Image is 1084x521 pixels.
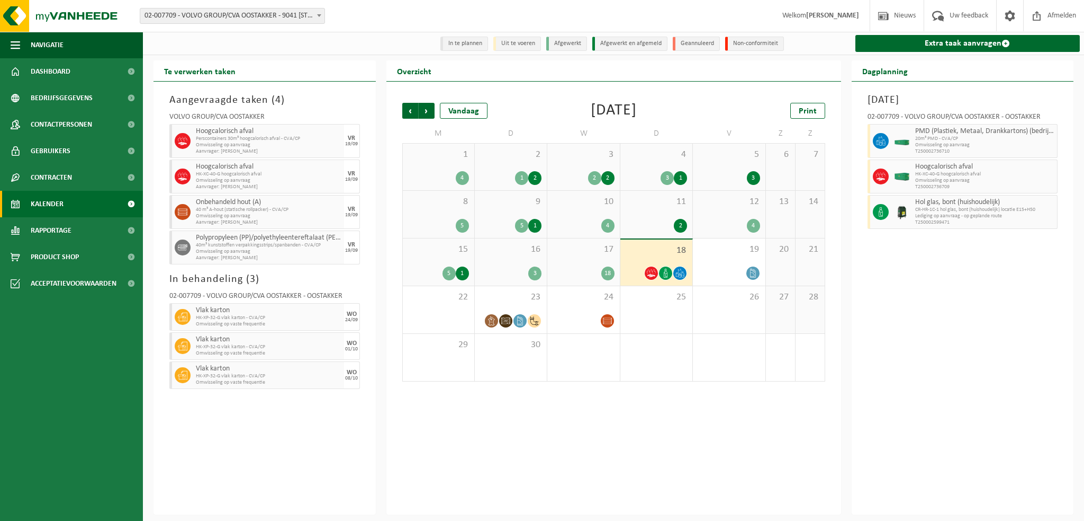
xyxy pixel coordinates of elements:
span: Omwisseling op aanvraag [196,142,341,148]
span: 26 [698,292,760,303]
div: 4 [747,219,760,233]
img: HK-XC-20-GN-00 [894,137,910,145]
span: Hoogcalorisch afval [196,127,341,136]
span: PMD (Plastiek, Metaal, Drankkartons) (bedrijven) [915,127,1055,136]
div: 2 [588,171,601,185]
span: 11 [626,196,687,208]
span: HK-XP-32-G vlak karton - CVA/CP [196,373,341,379]
span: Product Shop [31,244,79,270]
span: 40m³ kunststoffen verpakkingsstrips/spanbanden - CVA/CP [196,242,341,249]
div: 24/09 [345,317,358,323]
div: VOLVO GROUP/CVA OOSTAKKER [169,113,360,124]
span: 40 m³ A-hout (statische rollpacker) - CVA/CP [196,207,341,213]
span: HK-XP-32-G vlak karton - CVA/CP [196,315,341,321]
span: Kalender [31,191,64,217]
li: Uit te voeren [493,37,541,51]
span: T250002736710 [915,148,1055,155]
span: 5 [698,149,760,161]
span: Omwisseling op aanvraag [196,213,341,219]
span: HK-XC-40-G hoogcalorisch afval [196,171,341,178]
span: Omwisseling op aanvraag [196,178,341,184]
span: Hol glas, bont (huishoudelijk) [915,198,1055,207]
div: [DATE] [591,103,637,119]
div: 19/09 [345,248,358,253]
div: WO [347,369,357,376]
span: Omwisseling op aanvraag [915,178,1055,184]
div: 19/09 [345,213,358,218]
span: 17 [553,244,614,255]
div: 02-007709 - VOLVO GROUP/CVA OOSTAKKER - OOSTAKKER [868,113,1058,124]
span: Bedrijfsgegevens [31,85,93,111]
span: 13 [771,196,790,208]
span: Contactpersonen [31,111,92,138]
div: 5 [456,219,469,233]
img: HK-XC-40-GN-00 [894,173,910,181]
span: 23 [480,292,541,303]
li: Non-conformiteit [725,37,784,51]
span: 6 [771,149,790,161]
div: VR [348,171,355,177]
div: 19/09 [345,142,358,147]
span: CR-HR-1C-1 hol glas, bont (huishoudelijk) locatie E15+H50 [915,207,1055,213]
img: CR-HR-1C-1000-PES-01 [894,204,910,220]
h3: [DATE] [868,92,1058,108]
td: D [475,124,547,143]
span: Dashboard [31,58,70,85]
span: Volgende [419,103,435,119]
span: Vlak karton [196,365,341,373]
strong: [PERSON_NAME] [806,12,859,20]
h3: Aangevraagde taken ( ) [169,92,360,108]
span: 19 [698,244,760,255]
span: Aanvrager: [PERSON_NAME] [196,148,341,155]
span: 30 [480,339,541,351]
span: 28 [801,292,819,303]
span: 3 [250,274,256,285]
div: 01/10 [345,347,358,352]
div: 5 [515,219,528,233]
div: 4 [456,171,469,185]
div: 3 [747,171,760,185]
div: 1 [674,171,687,185]
div: WO [347,311,357,317]
div: WO [347,340,357,347]
span: Print [799,107,817,116]
div: 02-007709 - VOLVO GROUP/CVA OOSTAKKER - OOSTAKKER [169,293,360,303]
span: 24 [553,292,614,303]
span: T250002736709 [915,184,1055,190]
span: Gebruikers [31,138,70,164]
td: M [402,124,475,143]
div: VR [348,206,355,213]
span: Onbehandeld hout (A) [196,198,341,207]
span: Aanvrager: [PERSON_NAME] [196,219,341,226]
div: 18 [601,267,615,280]
div: 2 [528,171,541,185]
div: 2 [601,171,615,185]
td: V [693,124,765,143]
div: 3 [661,171,674,185]
span: Polypropyleen (PP)/polyethyleentereftalaat (PET) spanbanden [196,234,341,242]
span: Hoogcalorisch afval [915,163,1055,171]
span: Acceptatievoorwaarden [31,270,116,297]
div: VR [348,242,355,248]
span: 14 [801,196,819,208]
td: Z [796,124,825,143]
span: Aanvrager: [PERSON_NAME] [196,255,341,261]
div: 2 [674,219,687,233]
div: 4 [601,219,615,233]
td: Z [766,124,796,143]
span: 2 [480,149,541,161]
span: 8 [408,196,469,208]
span: 10 [553,196,614,208]
span: 27 [771,292,790,303]
td: D [620,124,693,143]
span: 16 [480,244,541,255]
div: Vandaag [440,103,487,119]
span: Vorige [402,103,418,119]
span: 3 [553,149,614,161]
span: HK-XP-32-G vlak karton - CVA/CP [196,344,341,350]
span: 4 [275,95,281,105]
span: 21 [801,244,819,255]
span: 18 [626,245,687,257]
span: Hoogcalorisch afval [196,163,341,171]
span: Omwisseling op aanvraag [915,142,1055,148]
